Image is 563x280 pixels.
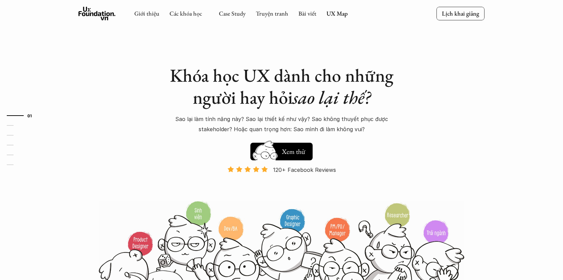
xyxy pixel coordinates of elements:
p: Lịch khai giảng [442,9,479,17]
a: Case Study [219,9,246,17]
a: 120+ Facebook Reviews [221,166,342,200]
h5: Xem thử [281,147,306,156]
h1: Khóa học UX dành cho những người hay hỏi [163,64,400,108]
a: Lịch khai giảng [436,7,485,20]
a: Các khóa học [170,9,202,17]
a: 01 [7,112,39,120]
a: Xem thử [250,139,313,160]
a: Truyện tranh [256,9,288,17]
p: 120+ Facebook Reviews [273,165,336,175]
strong: 01 [27,113,32,118]
a: Bài viết [298,9,316,17]
em: sao lại thế? [293,85,370,109]
a: UX Map [326,9,348,17]
a: Giới thiệu [134,9,159,17]
p: Sao lại làm tính năng này? Sao lại thiết kế như vậy? Sao không thuyết phục được stakeholder? Hoặc... [163,114,400,135]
